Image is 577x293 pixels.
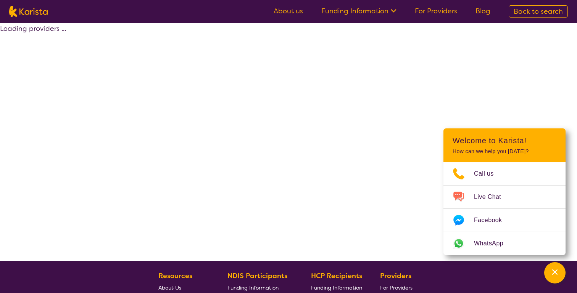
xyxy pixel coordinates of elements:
[475,6,490,16] a: Blog
[9,6,48,17] img: Karista logo
[474,238,513,249] span: WhatsApp
[544,262,566,283] button: Channel Menu
[321,6,396,16] a: Funding Information
[453,136,556,145] h2: Welcome to Karista!
[158,284,181,291] span: About Us
[514,7,563,16] span: Back to search
[227,271,287,280] b: NDIS Participants
[415,6,457,16] a: For Providers
[453,148,556,155] p: How can we help you [DATE]?
[474,215,511,226] span: Facebook
[227,284,279,291] span: Funding Information
[311,284,362,291] span: Funding Information
[380,284,413,291] span: For Providers
[158,271,192,280] b: Resources
[274,6,303,16] a: About us
[509,5,568,18] a: Back to search
[474,191,510,203] span: Live Chat
[380,271,411,280] b: Providers
[443,232,566,255] a: Web link opens in a new tab.
[474,168,503,179] span: Call us
[443,162,566,255] ul: Choose channel
[443,128,566,255] div: Channel Menu
[311,271,362,280] b: HCP Recipients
